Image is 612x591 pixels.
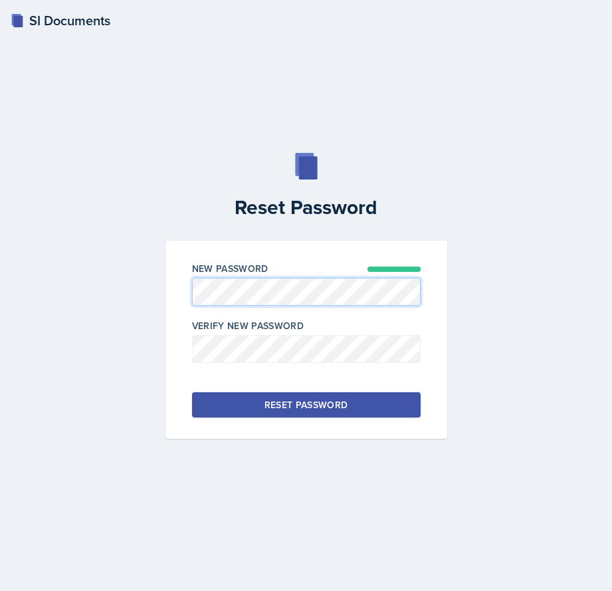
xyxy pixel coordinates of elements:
h2: Reset Password [157,195,455,219]
button: Reset Password [192,392,421,417]
label: New Password [192,262,268,275]
a: SI Documents [11,11,110,31]
label: Verify New Password [192,319,304,332]
div: Reset Password [264,398,348,412]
